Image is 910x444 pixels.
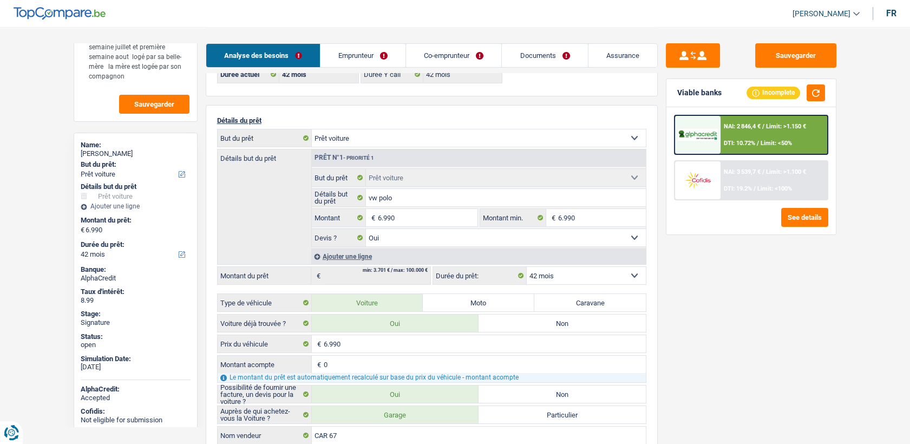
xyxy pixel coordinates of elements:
label: But du prêt: [81,160,188,169]
label: Type de véhicule [218,294,312,311]
a: Co-emprunteur [406,44,501,67]
span: Limit: <50% [761,140,792,147]
div: Viable banks [677,88,722,97]
span: DTI: 19.2% [724,185,752,192]
a: [PERSON_NAME] [784,5,860,23]
div: Banque: [81,265,191,274]
label: Nom vendeur [218,427,312,444]
label: Caravane [534,294,646,311]
span: € [312,335,324,352]
span: € [312,356,324,373]
label: Durée du prêt: [81,240,188,249]
label: Oui [312,386,479,403]
span: Limit: >1.150 € [766,123,806,130]
label: But du prêt [218,129,312,147]
label: Durée Y call [361,66,423,83]
div: Taux d'intérêt: [81,288,191,296]
label: But du prêt [312,169,366,186]
div: Simulation Date: [81,355,191,363]
span: € [546,209,558,226]
div: fr [886,8,896,18]
div: Accepted [81,394,191,402]
div: Signature [81,318,191,327]
label: Moto [423,294,534,311]
p: Détails du prêt [217,116,646,125]
div: Not eligible for submission [81,416,191,425]
div: Ajouter une ligne [81,203,191,210]
img: AlphaCredit [678,129,718,141]
label: Durée actuel [218,66,280,83]
label: Non [479,315,646,332]
label: Détails but du prêt [218,149,311,162]
span: / [762,123,764,130]
label: Voiture [312,294,423,311]
div: open [81,341,191,349]
label: Voiture déjà trouvée ? [218,315,312,332]
div: 8.99 [81,296,191,305]
span: [PERSON_NAME] [793,9,850,18]
button: Sauvegarder [119,95,189,114]
label: Montant du prêt: [81,216,188,225]
img: TopCompare Logo [14,7,106,20]
span: / [757,140,759,147]
img: Cofidis [678,170,718,190]
label: Montant min. [480,209,546,226]
div: Incomplete [747,87,800,99]
label: Particulier [479,406,646,423]
span: / [762,168,764,175]
a: Assurance [588,44,657,67]
button: See details [781,208,828,227]
span: DTI: 10.72% [724,140,755,147]
label: Prix du véhicule [218,335,312,352]
label: Possibilité de fournir une facture, un devis pour la voiture ? [218,386,312,403]
div: Détails but du prêt [81,182,191,191]
a: Documents [502,44,587,67]
span: € [311,267,323,284]
a: Emprunteur [320,44,405,67]
div: Name: [81,141,191,149]
div: Le montant du prêt est automatiquement recalculé sur base du prix du véhicule - montant acompte [218,373,646,382]
span: - Priorité 1 [343,155,374,161]
span: Limit: <100% [757,185,792,192]
div: [DATE] [81,363,191,371]
div: Stage: [81,310,191,318]
label: Devis ? [312,229,366,246]
div: Prêt n°1 [312,154,377,161]
div: Ajouter une ligne [311,249,646,264]
span: NAI: 2 846,4 € [724,123,761,130]
span: / [754,185,756,192]
a: Analyse des besoins [206,44,320,67]
label: Durée du prêt: [433,267,527,284]
label: Non [479,386,646,403]
label: Garage [312,406,479,423]
div: Cofidis: [81,407,191,416]
span: NAI: 3 539,7 € [724,168,761,175]
button: Sauvegarder [755,43,836,68]
div: Status: [81,332,191,341]
label: Montant du prêt [218,267,311,284]
span: Sauvegarder [134,101,174,108]
span: € [366,209,378,226]
div: AlphaCredit [81,274,191,283]
label: Auprès de qui achetez-vous la Voiture ? [218,406,312,423]
label: Montant acompte [218,356,312,373]
span: Limit: >1.100 € [766,168,806,175]
label: Détails but du prêt [312,189,366,206]
div: min: 3.701 € / max: 100.000 € [363,268,428,273]
div: AlphaCredit: [81,385,191,394]
span: € [81,226,84,234]
div: [PERSON_NAME] [81,149,191,158]
label: Montant [312,209,366,226]
label: Oui [312,315,479,332]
